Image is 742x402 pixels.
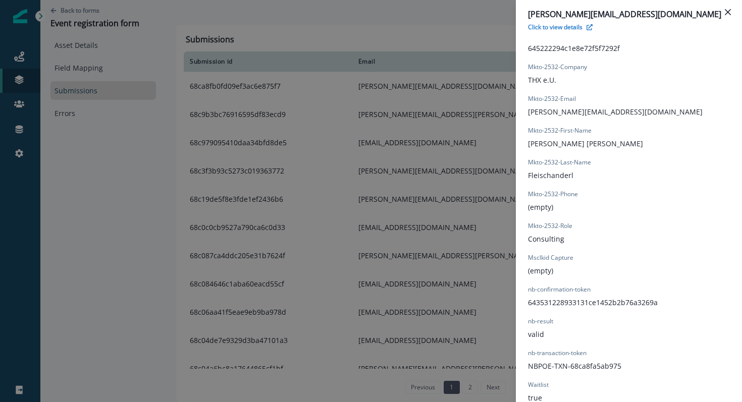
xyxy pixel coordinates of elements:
[528,265,553,276] p: (empty)
[528,63,587,72] p: Mkto-2532-Company
[528,253,573,262] p: Msclkid Capture
[528,234,564,244] p: Consulting
[528,380,549,389] p: Waitlist
[528,202,553,212] p: (empty)
[528,285,591,294] p: nb-confirmation-token
[528,43,620,53] p: 645222294c1e8e72f5f7292f
[528,317,553,326] p: nb-result
[528,23,582,31] p: Click to view details
[528,23,593,31] button: Click to view details
[528,297,658,308] p: 643531228933131ce1452b2b76a3269a
[720,4,736,20] button: Close
[528,94,576,103] p: Mkto-2532-Email
[528,221,572,231] p: Mkto-2532-Role
[528,190,578,199] p: Mkto-2532-Phone
[528,75,556,85] p: THX e.U.
[528,361,621,371] p: NBPOE-TXN-68ca8fa5ab975
[528,170,573,181] p: Fleischanderl
[528,349,587,358] p: nb-transaction-token
[528,158,591,167] p: Mkto-2532-Last-Name
[528,106,703,117] p: [PERSON_NAME][EMAIL_ADDRESS][DOMAIN_NAME]
[528,126,592,135] p: Mkto-2532-First-Name
[528,8,730,20] p: [PERSON_NAME][EMAIL_ADDRESS][DOMAIN_NAME]
[528,329,544,339] p: valid
[528,138,643,149] p: [PERSON_NAME] [PERSON_NAME]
